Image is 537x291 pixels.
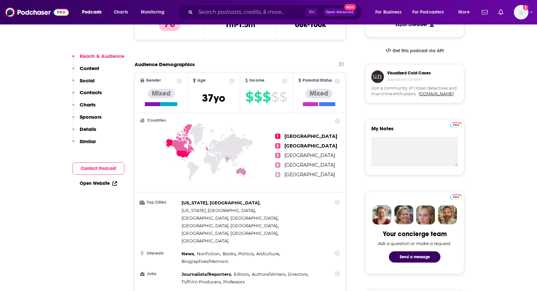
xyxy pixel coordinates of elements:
span: News [182,251,194,256]
span: Professors [223,279,245,284]
span: , [182,214,278,222]
span: More [458,8,470,17]
p: Content [80,65,99,71]
button: open menu [77,7,110,18]
div: Mixed [306,89,332,98]
p: Details [80,126,96,132]
span: 2 [275,143,280,148]
input: Search podcasts, credits, & more... [195,7,306,18]
button: Send a message [389,251,440,263]
h2: Audience Demographics [135,61,195,67]
span: Join a community of citizen detectives and true crime enthusiasts. [371,86,458,97]
span: , [238,250,255,258]
span: 4 [275,162,280,168]
button: Details [72,126,96,138]
span: Monitoring [141,8,164,17]
div: Mixed [148,89,175,98]
span: Biographies/Memoirs [182,259,228,264]
span: , [182,199,261,207]
span: 5 [275,172,280,177]
span: Logged in as kmcguirk [514,5,528,20]
a: Pro website [450,121,462,128]
a: Charts [109,7,132,18]
span: Podcasts [82,8,102,17]
span: , [256,250,280,258]
span: $ [271,92,279,102]
img: Podchaser - Follow, Share and Rate Podcasts [5,6,69,19]
p: Contacts [80,89,102,96]
span: , [252,270,286,278]
button: Similar [72,138,96,150]
p: Charts [80,102,96,108]
button: Reach & Audience [72,53,124,65]
h3: Jobs [140,272,179,276]
span: , [288,270,308,278]
p: Reach & Audience [80,53,124,59]
h3: Interests [140,251,179,256]
span: [GEOGRAPHIC_DATA], [GEOGRAPHIC_DATA] [182,230,277,236]
span: , [182,278,222,286]
span: Gender [146,78,161,83]
h3: Visualized Cold Cases [387,70,431,76]
span: $ [245,92,253,102]
span: $ [263,92,270,102]
span: [GEOGRAPHIC_DATA], [GEOGRAPHIC_DATA] [182,223,277,228]
span: , [234,270,250,278]
img: Barbara Profile [394,205,413,225]
img: Sydney Profile [372,205,392,225]
span: [GEOGRAPHIC_DATA] [284,172,335,178]
span: Nonfiction [197,251,220,256]
span: 1 [275,134,280,139]
a: Get this podcast via API [380,43,449,59]
a: Show notifications dropdown [479,7,490,18]
span: Open Advanced [326,11,353,14]
span: For Business [375,8,401,17]
span: 3 [275,153,280,158]
span: Books [223,251,236,256]
span: Politics [238,251,254,256]
p: Similar [80,138,96,145]
span: For Podcasters [412,8,444,17]
button: Content [72,65,99,77]
img: Podchaser Pro [450,194,462,200]
button: Contact Podcast [72,162,124,175]
button: open menu [371,7,410,18]
span: , [223,250,237,258]
span: , [182,207,256,214]
div: Your concierge team [383,230,447,238]
span: TV/Film Producers [182,279,221,284]
button: Export One-Sheet [371,18,458,31]
span: Directors [288,271,307,277]
span: Countries [147,118,166,123]
button: open menu [454,7,478,18]
span: , [197,250,221,258]
a: Pro website [450,193,462,200]
span: , [182,250,195,258]
span: [GEOGRAPHIC_DATA], [GEOGRAPHIC_DATA] [182,215,277,221]
h4: Sponsored Content [387,77,431,82]
button: open menu [136,7,173,18]
span: [GEOGRAPHIC_DATA] [182,238,228,243]
span: Get this podcast via API [392,48,444,54]
span: [GEOGRAPHIC_DATA] [284,162,335,168]
div: Ask a question or make a request. [378,241,451,246]
span: , [182,229,278,237]
p: Social [80,77,95,84]
label: My Notes [371,125,458,137]
span: Authors/Writers [252,271,285,277]
button: Charts [72,102,96,114]
a: Open Website [80,181,117,186]
span: , [182,222,278,229]
img: Jon Profile [438,205,457,225]
span: Age [197,78,206,83]
span: 37 yo [202,92,225,104]
div: Search podcasts, credits, & more... [184,5,368,20]
span: [GEOGRAPHIC_DATA] [284,152,335,158]
span: Art/culture [256,251,279,256]
span: , [182,270,232,278]
span: ⌘ K [306,8,318,17]
span: Parental Status [303,78,332,83]
a: Visualized Cold CasesSponsored ContentJoin a community of citizen detectives and true crime enthu... [365,64,464,119]
button: Show profile menu [514,5,528,20]
p: Sponsors [80,114,102,120]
